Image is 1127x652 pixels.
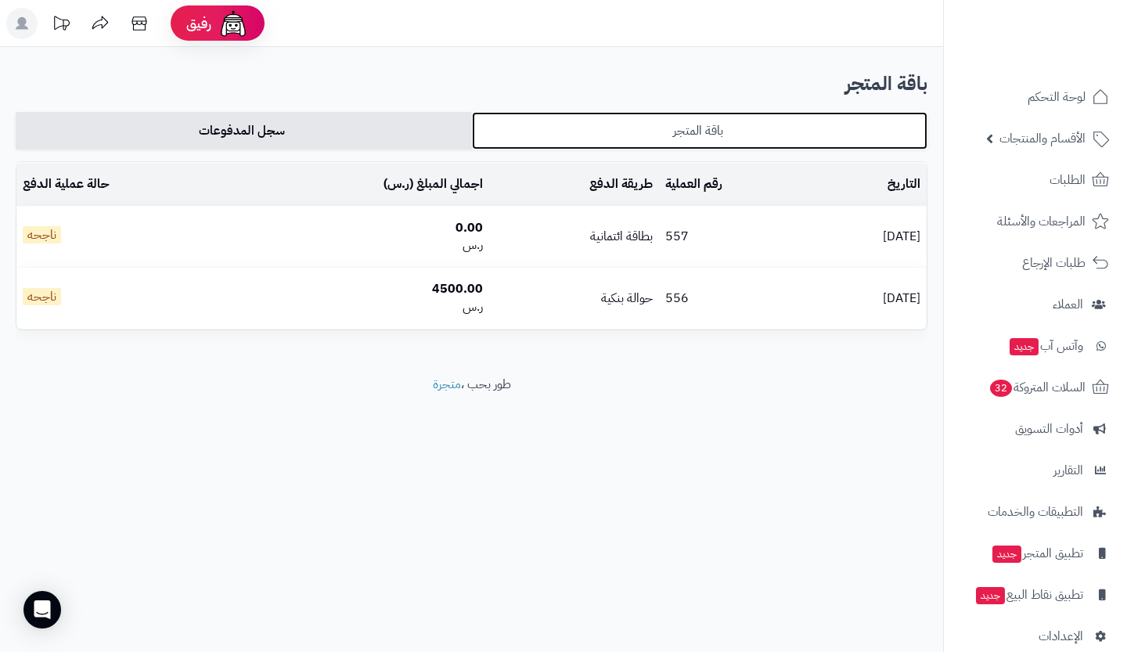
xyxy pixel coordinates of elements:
a: باقة المتجر [472,112,928,149]
span: الإعدادات [1039,625,1083,647]
a: الطلبات [953,161,1118,199]
a: متجرة [433,375,461,394]
div: ر.س [245,298,483,316]
div: ر.س [245,236,483,254]
label: ناجحه [23,288,61,305]
label: ناجحه [23,226,61,243]
span: الطلبات [1050,169,1086,191]
span: طلبات الإرجاع [1022,252,1086,274]
span: الأقسام والمنتجات [999,128,1086,149]
div: 4500.00 [245,280,483,298]
td: 557 [659,207,815,268]
img: ai-face.png [218,8,249,39]
a: العملاء [953,286,1118,323]
span: رفيق [186,14,211,33]
a: المراجعات والأسئلة [953,203,1118,240]
span: وآتس آب [1008,335,1083,357]
span: لوحة التحكم [1028,86,1086,108]
div: Open Intercom Messenger [23,591,61,629]
span: تطبيق المتجر [991,542,1083,564]
a: وآتس آبجديد [953,327,1118,365]
td: اجمالي المبلغ (ر.س) [239,163,489,206]
a: تحديثات المنصة [41,8,81,43]
a: لوحة التحكم [953,78,1118,116]
span: جديد [992,546,1021,563]
a: السلات المتروكة32 [953,369,1118,406]
div: 0.00 [245,219,483,237]
span: أدوات التسويق [1015,418,1083,440]
span: التقارير [1053,459,1083,481]
a: سجل المدفوعات [16,112,472,149]
td: رقم العملية [659,163,815,206]
td: حالة عملية الدفع [16,163,239,206]
h2: باقة المتجر [16,68,927,100]
img: logo-2.png [1021,38,1112,71]
a: تطبيق نقاط البيعجديد [953,576,1118,614]
a: التقارير [953,452,1118,489]
a: أدوات التسويق [953,410,1118,448]
span: جديد [1010,338,1039,355]
a: طلبات الإرجاع [953,244,1118,282]
td: طريقة الدفع [489,163,659,206]
td: بطاقة ائتمانية [489,207,659,268]
td: التاريخ [815,163,927,206]
span: السلات المتروكة [988,376,1086,398]
a: التطبيقات والخدمات [953,493,1118,531]
span: العملاء [1053,294,1083,315]
td: 556 [659,268,815,329]
td: [DATE] [815,207,927,268]
span: التطبيقات والخدمات [988,501,1083,523]
a: تطبيق المتجرجديد [953,535,1118,572]
span: 32 [990,380,1012,397]
td: [DATE] [815,268,927,329]
span: تطبيق نقاط البيع [974,584,1083,606]
span: المراجعات والأسئلة [997,211,1086,232]
td: حوالة بنكية [489,268,659,329]
span: جديد [976,587,1005,604]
